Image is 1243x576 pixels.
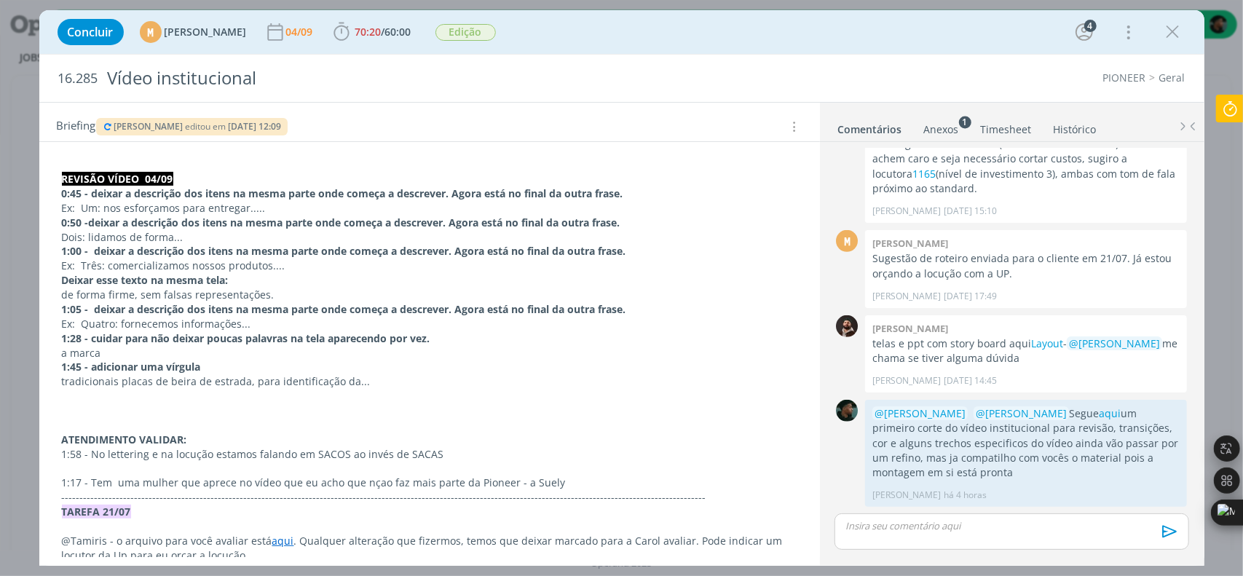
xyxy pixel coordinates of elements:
span: @[PERSON_NAME] [875,406,966,420]
button: 4 [1073,20,1096,44]
button: 70:20/60:00 [330,20,415,44]
a: 1167 [976,137,999,151]
a: Histórico [1053,116,1097,137]
a: Comentários [837,116,903,137]
a: aqui [1099,406,1121,420]
strong: 0:45 - deixar a descrição dos itens na mesma parte onde começa a descrever. Agora está no final d... [62,186,623,200]
div: 04/09 [286,27,316,37]
div: M [836,230,858,252]
b: [PERSON_NAME] [872,237,948,250]
p: Ex: Três: comercializamos nossos produtos.... [62,259,797,273]
span: 16.285 [58,71,98,87]
span: Concluir [68,26,114,38]
div: dialog [39,10,1204,566]
a: aqui [272,534,294,548]
div: Anexos [924,122,959,137]
span: Dois: lidamos de forma... [62,230,184,244]
p: 1:58 - No lettering e na locução estamos falando em SACOS ao invés de SACAS [62,447,797,462]
p: [PERSON_NAME] [872,489,941,502]
div: 4 [1084,20,1097,32]
p: sugiro a locutora (nível de investimento 5). Caso achem caro e seja necessário cortar custos, sug... [872,137,1180,197]
strong: 1:28 - cuidar para não deixar poucas palavras na tela aparecendo por vez. [62,331,430,345]
p: Sugestão de roteiro enviada para o cliente em 21/07. Já estou orçando a locução com a UP. [872,251,1180,281]
p: Segue um primeiro corte do vídeo institucional para revisão, transições, cor e alguns trechos esp... [872,406,1180,481]
span: [DATE] 15:10 [944,205,997,218]
img: K [836,400,858,422]
p: telas e ppt com story board aqui - me chama se tiver alguma dúvida [872,336,1180,366]
p: [PERSON_NAME] [872,374,941,387]
p: 1:17 - Tem uma mulher que aprece no vídeo que eu acho que nçao faz mais parte da Pioneer - a Suely [62,476,797,490]
strong: Voz: [872,137,893,151]
span: [PERSON_NAME] [165,27,247,37]
a: PIONEER [1103,71,1146,84]
span: [PERSON_NAME] [114,120,183,133]
a: Timesheet [980,116,1033,137]
p: [PERSON_NAME] [872,205,941,218]
a: 1165 [912,167,936,181]
button: Concluir [58,19,124,45]
button: [PERSON_NAME] editou em [DATE] 12:09 [102,122,283,132]
p: Ex: Um: nos esforçamos para entregar..... [62,201,797,216]
strong: 1:05 - deixar a descrição dos itens na mesma parte onde começa a descrever. Agora está no final d... [62,302,626,316]
button: M[PERSON_NAME] [140,21,247,43]
sup: 1 [959,116,971,128]
button: Edição [435,23,497,42]
span: / [382,25,385,39]
span: @[PERSON_NAME] [976,406,1067,420]
strong: Deixar esse texto na mesma tela: [62,273,229,287]
img: D [836,315,858,337]
strong: ATENDIMENTO VALIDAR: [62,433,187,446]
strong: deixar a descrição dos itens na mesma parte onde começa a descrever. Agora está no final da outra... [89,216,620,229]
p: -------------------------------------------------------------------------------------------------... [62,490,797,505]
span: há 4 horas [944,489,987,502]
span: [DATE] 17:49 [944,290,997,303]
p: [PERSON_NAME] [872,290,941,303]
a: Layout [1031,336,1063,350]
p: Ex: Quatro: fornecemos informações... [62,317,797,331]
b: [PERSON_NAME] [872,322,948,335]
p: de forma firme, sem falsas representações. [62,288,797,302]
span: [DATE] 12:09 [228,120,281,133]
span: [DATE] 14:45 [944,374,997,387]
span: 70:20 [355,25,382,39]
strong: REVISÃO VÍDEO 04/09 [62,172,173,186]
p: a marca [62,346,797,360]
p: @Tamiris - o arquivo para você avaliar está . Qualquer alteração que fizermos, temos que deixar m... [62,534,797,563]
span: @[PERSON_NAME] [1069,336,1160,350]
strong: 0:50 - [62,216,89,229]
p: tradicionais placas de beira de estrada, para identificação da... [62,374,797,389]
div: M [140,21,162,43]
span: Briefing [57,117,96,136]
strong: 1:00 - deixar a descrição dos itens na mesma parte onde começa a descrever. Agora está no final d... [62,244,626,258]
div: Vídeo institucional [101,60,710,96]
a: Geral [1159,71,1185,84]
span: editou em [185,120,226,133]
strong: 1:45 - adicionar uma vírgula [62,360,201,374]
span: 60:00 [385,25,411,39]
span: Edição [435,24,496,41]
strong: TAREFA 21/07 [62,505,131,518]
